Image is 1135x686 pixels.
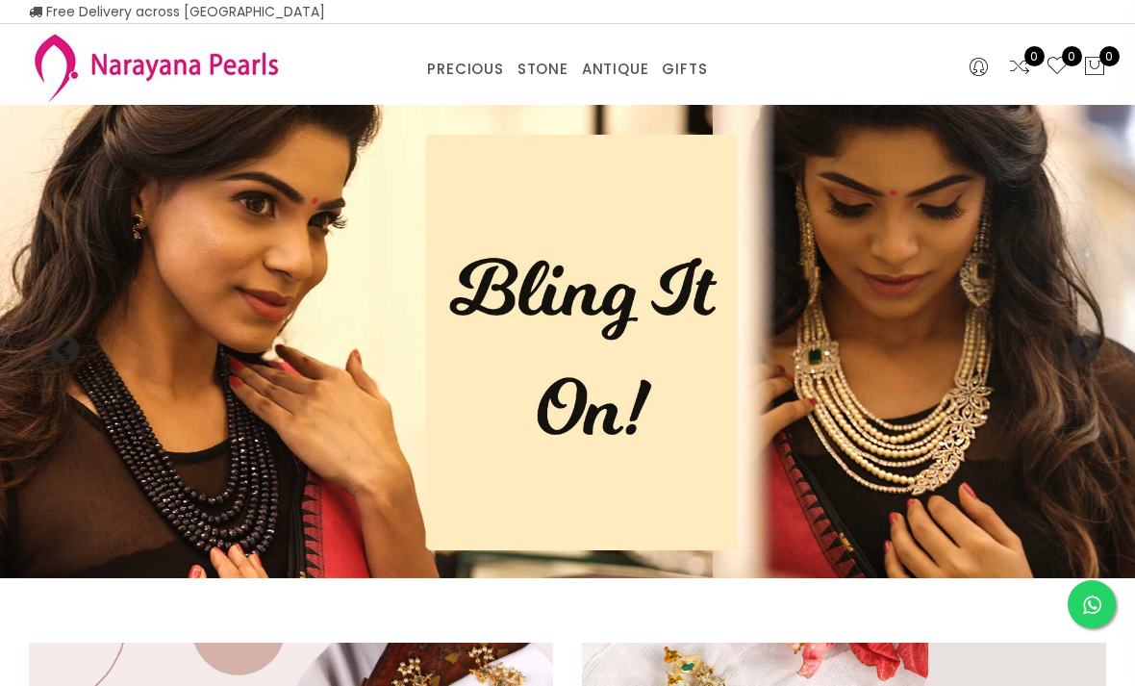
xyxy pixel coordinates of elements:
[1099,46,1120,66] span: 0
[662,55,707,84] a: GIFTS
[29,2,325,21] span: Free Delivery across [GEOGRAPHIC_DATA]
[517,55,568,84] a: STONE
[582,55,649,84] a: ANTIQUE
[427,55,503,84] a: PRECIOUS
[1062,46,1082,66] span: 0
[1083,55,1106,80] button: 0
[1068,335,1087,354] button: Next
[1024,46,1045,66] span: 0
[1008,55,1031,80] a: 0
[1046,55,1069,80] a: 0
[48,335,67,354] button: Previous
